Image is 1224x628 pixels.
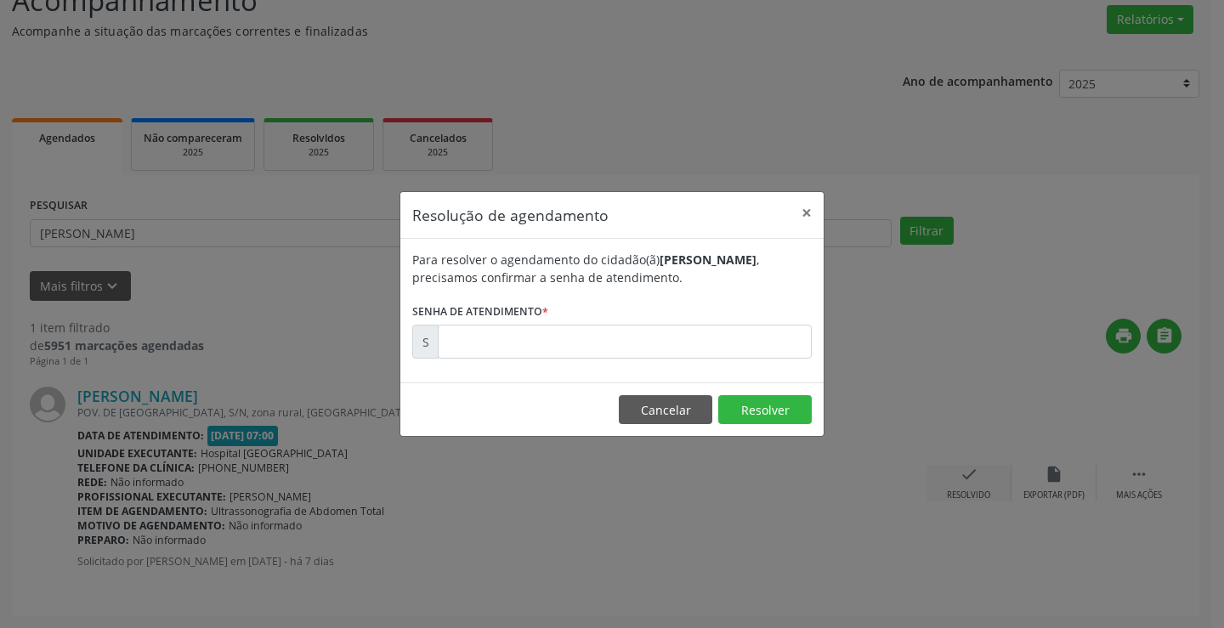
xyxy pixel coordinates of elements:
button: Cancelar [619,395,712,424]
button: Resolver [718,395,812,424]
div: Para resolver o agendamento do cidadão(ã) , precisamos confirmar a senha de atendimento. [412,251,812,286]
div: S [412,325,439,359]
label: Senha de atendimento [412,298,548,325]
button: Close [790,192,824,234]
h5: Resolução de agendamento [412,204,609,226]
b: [PERSON_NAME] [660,252,756,268]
